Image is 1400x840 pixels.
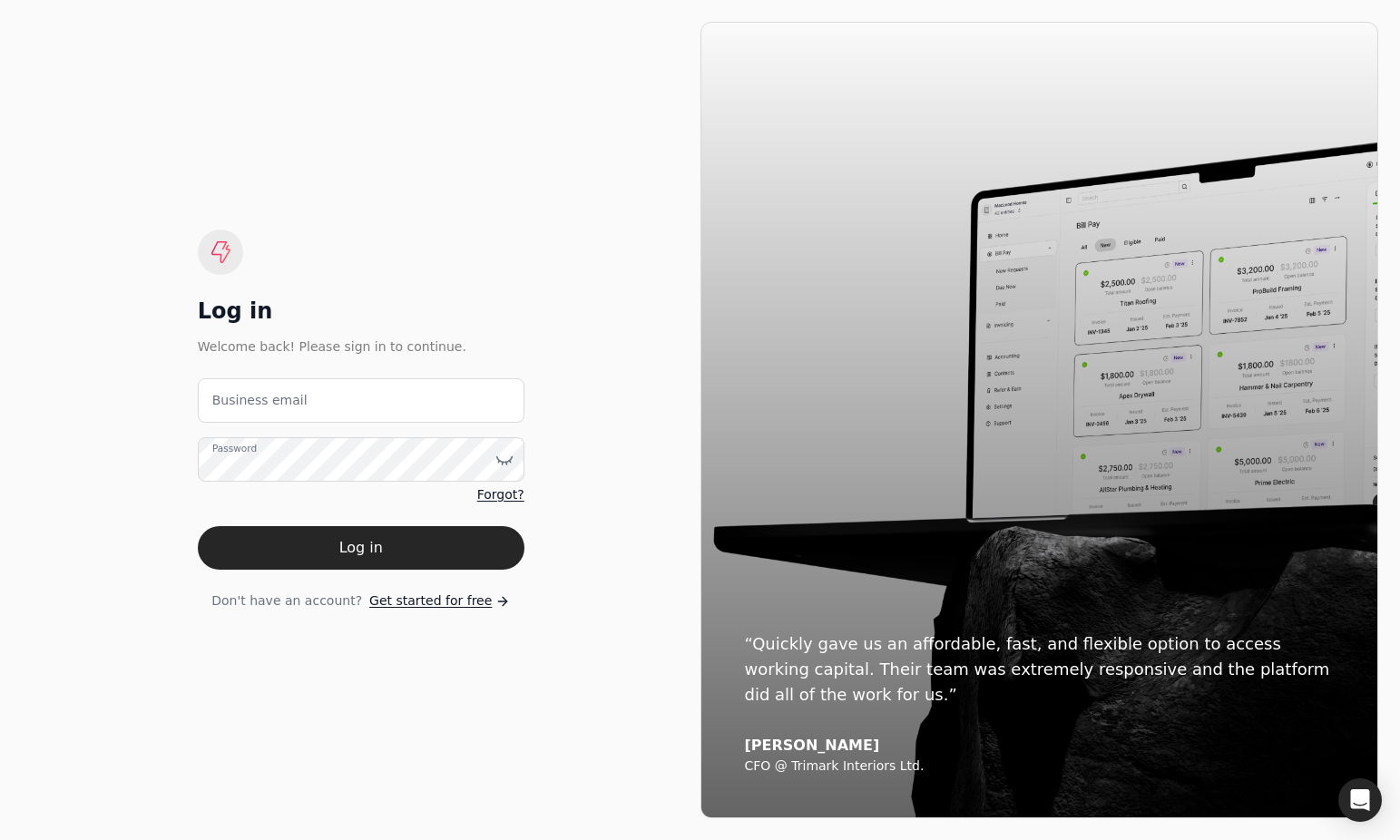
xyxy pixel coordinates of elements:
[212,442,257,456] label: Password
[1338,778,1382,822] div: Open Intercom Messenger
[369,591,510,610] a: Get started for free
[745,631,1335,708] div: “Quickly gave us an affordable, fast, and flexible option to access working capital. Their team w...
[745,737,1335,755] div: [PERSON_NAME]
[212,391,308,410] label: Business email
[477,485,524,504] a: Forgot?
[369,591,492,610] span: Get started for free
[198,297,524,326] div: Log in
[745,758,1335,775] div: CFO @ Trimark Interiors Ltd.
[198,526,524,570] button: Log in
[198,337,524,357] div: Welcome back! Please sign in to continue.
[211,591,362,610] span: Don't have an account?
